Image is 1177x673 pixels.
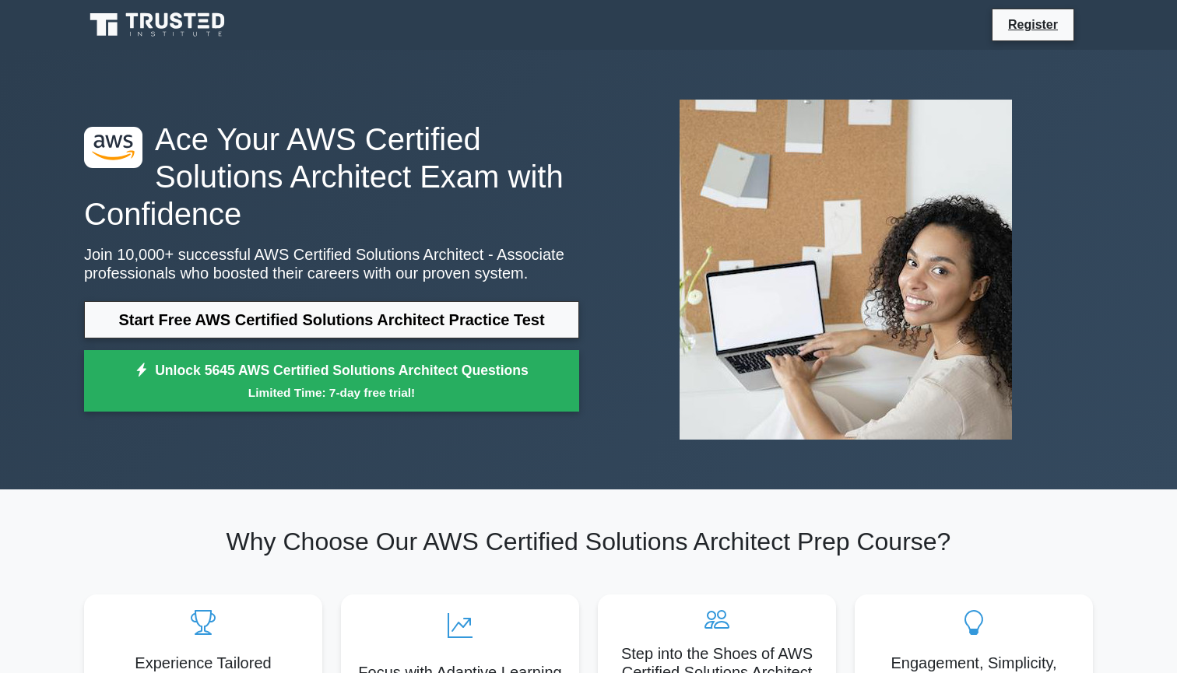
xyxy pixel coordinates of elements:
[84,301,579,338] a: Start Free AWS Certified Solutions Architect Practice Test
[84,350,579,412] a: Unlock 5645 AWS Certified Solutions Architect QuestionsLimited Time: 7-day free trial!
[84,527,1093,556] h2: Why Choose Our AWS Certified Solutions Architect Prep Course?
[84,121,579,233] h1: Ace Your AWS Certified Solutions Architect Exam with Confidence
[84,245,579,282] p: Join 10,000+ successful AWS Certified Solutions Architect - Associate professionals who boosted t...
[999,15,1067,34] a: Register
[104,384,560,401] small: Limited Time: 7-day free trial!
